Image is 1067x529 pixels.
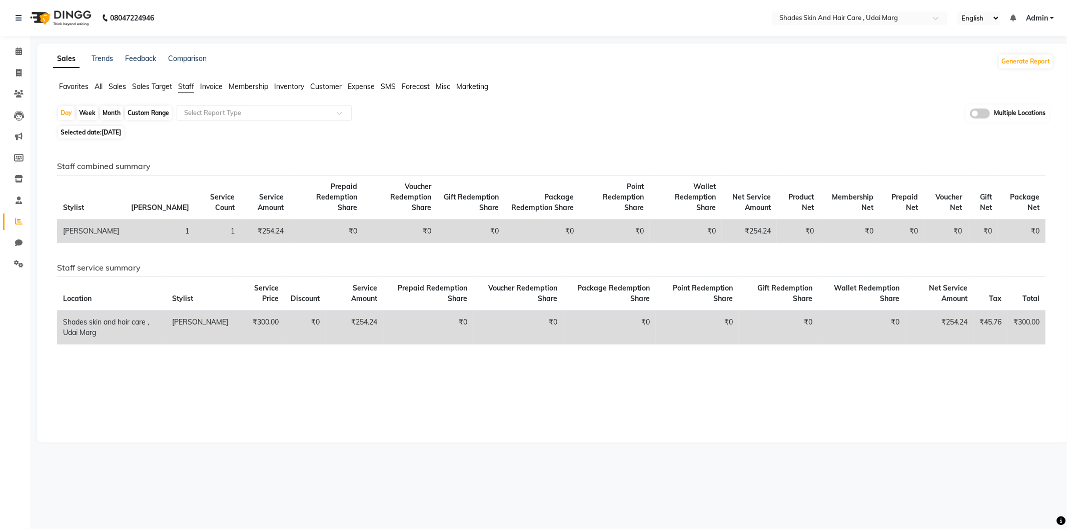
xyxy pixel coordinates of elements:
[109,82,126,91] span: Sales
[1010,192,1039,212] span: Package Net
[739,310,818,344] td: ₹0
[1022,294,1039,303] span: Total
[456,82,488,91] span: Marketing
[102,128,121,136] span: [DATE]
[326,310,383,344] td: ₹254.24
[891,192,918,212] span: Prepaid Net
[26,4,94,32] img: logo
[258,192,284,212] span: Service Amount
[732,192,771,212] span: Net Service Amount
[195,219,241,243] td: 1
[58,106,75,120] div: Day
[577,283,650,303] span: Package Redemption Share
[57,310,166,344] td: Shades skin and hair care , Udai Marg
[994,108,1045,118] span: Multiple Locations
[254,283,279,303] span: Service Price
[437,219,505,243] td: ₹0
[879,219,924,243] td: ₹0
[316,182,357,212] span: Prepaid Redemption Share
[132,82,172,91] span: Sales Target
[789,192,814,212] span: Product Net
[352,283,378,303] span: Service Amount
[929,283,967,303] span: Net Service Amount
[166,310,234,344] td: [PERSON_NAME]
[363,219,437,243] td: ₹0
[348,82,375,91] span: Expense
[1026,13,1048,23] span: Admin
[100,106,123,120] div: Month
[57,263,1045,272] h6: Staff service summary
[603,182,644,212] span: Point Redemption Share
[178,82,194,91] span: Staff
[999,54,1052,68] button: Generate Report
[310,82,342,91] span: Customer
[285,310,326,344] td: ₹0
[168,54,207,63] a: Comparison
[832,192,873,212] span: Membership Net
[63,294,92,303] span: Location
[1007,310,1045,344] td: ₹300.00
[818,310,905,344] td: ₹0
[973,310,1007,344] td: ₹45.76
[968,219,998,243] td: ₹0
[980,192,992,212] span: Gift Net
[172,294,193,303] span: Stylist
[564,310,656,344] td: ₹0
[820,219,880,243] td: ₹0
[57,161,1045,171] h6: Staff combined summary
[229,82,268,91] span: Membership
[989,294,1001,303] span: Tax
[757,283,812,303] span: Gift Redemption Share
[200,82,223,91] span: Invoice
[650,219,722,243] td: ₹0
[125,54,156,63] a: Feedback
[905,310,973,344] td: ₹254.24
[436,82,450,91] span: Misc
[474,310,564,344] td: ₹0
[92,54,113,63] a: Trends
[274,82,304,91] span: Inventory
[580,219,650,243] td: ₹0
[444,192,499,212] span: Gift Redemption Share
[95,82,103,91] span: All
[59,82,89,91] span: Favorites
[63,203,84,212] span: Stylist
[777,219,820,243] td: ₹0
[673,283,733,303] span: Point Redemption Share
[110,4,154,32] b: 08047224946
[241,219,290,243] td: ₹254.24
[58,126,124,138] span: Selected date:
[384,310,474,344] td: ₹0
[57,219,125,243] td: [PERSON_NAME]
[656,310,739,344] td: ₹0
[125,106,172,120] div: Custom Range
[77,106,98,120] div: Week
[234,310,285,344] td: ₹300.00
[53,50,80,68] a: Sales
[210,192,235,212] span: Service Count
[722,219,777,243] td: ₹254.24
[936,192,962,212] span: Voucher Net
[488,283,558,303] span: Voucher Redemption Share
[398,283,468,303] span: Prepaid Redemption Share
[381,82,396,91] span: SMS
[390,182,431,212] span: Voucher Redemption Share
[125,219,195,243] td: 1
[505,219,580,243] td: ₹0
[998,219,1045,243] td: ₹0
[290,219,364,243] td: ₹0
[675,182,716,212] span: Wallet Redemption Share
[291,294,320,303] span: Discount
[924,219,968,243] td: ₹0
[131,203,189,212] span: [PERSON_NAME]
[834,283,899,303] span: Wallet Redemption Share
[402,82,430,91] span: Forecast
